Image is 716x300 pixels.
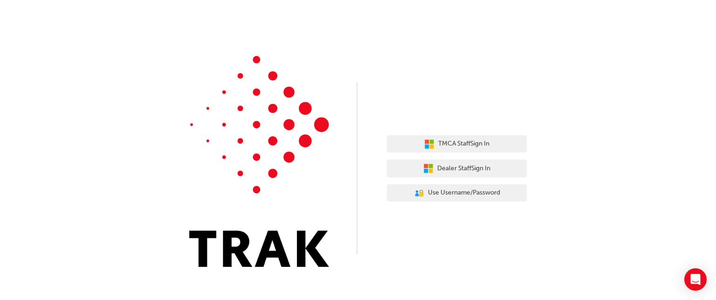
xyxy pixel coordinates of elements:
button: Use Username/Password [387,184,527,202]
div: Open Intercom Messenger [684,268,707,291]
span: Dealer Staff Sign In [437,163,490,174]
button: TMCA StaffSign In [387,135,527,153]
img: Trak [189,56,329,267]
button: Dealer StaffSign In [387,160,527,177]
span: Use Username/Password [428,188,500,198]
span: TMCA Staff Sign In [438,139,489,149]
